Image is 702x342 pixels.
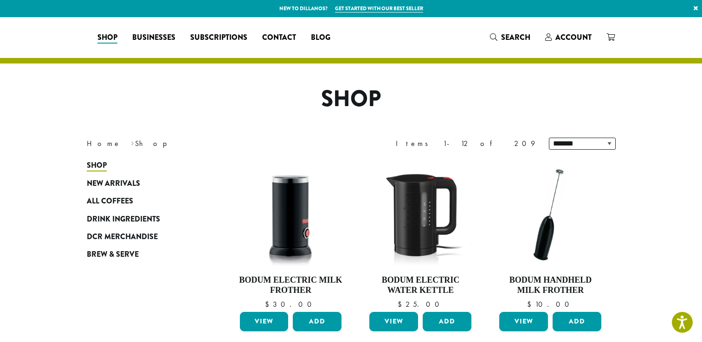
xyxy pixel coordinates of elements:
[497,161,604,308] a: Bodum Handheld Milk Frother $10.00
[240,312,289,331] a: View
[335,5,423,13] a: Get started with our best seller
[238,275,344,295] h4: Bodum Electric Milk Frother
[499,312,548,331] a: View
[367,275,474,295] h4: Bodum Electric Water Kettle
[237,161,344,268] img: DP3954.01-002.png
[262,32,296,44] span: Contact
[555,32,592,43] span: Account
[423,312,471,331] button: Add
[398,299,406,309] span: $
[87,228,198,246] a: DCR Merchandise
[190,32,247,44] span: Subscriptions
[87,139,121,148] a: Home
[367,161,474,268] img: DP3955.01.png
[369,312,418,331] a: View
[265,299,273,309] span: $
[483,30,538,45] a: Search
[87,160,107,171] span: Shop
[501,32,530,43] span: Search
[90,30,125,45] a: Shop
[311,32,330,44] span: Blog
[497,275,604,295] h4: Bodum Handheld Milk Frother
[87,157,198,174] a: Shop
[398,299,444,309] bdi: 25.00
[553,312,601,331] button: Add
[87,196,133,207] span: All Coffees
[265,299,316,309] bdi: 30.00
[131,135,134,149] span: ›
[87,138,337,149] nav: Breadcrumb
[527,299,573,309] bdi: 10.00
[87,192,198,210] a: All Coffees
[87,175,198,192] a: New Arrivals
[87,178,140,190] span: New Arrivals
[527,299,535,309] span: $
[367,161,474,308] a: Bodum Electric Water Kettle $25.00
[497,161,604,268] img: DP3927.01-002.png
[293,312,341,331] button: Add
[87,210,198,228] a: Drink Ingredients
[87,249,139,260] span: Brew & Serve
[396,138,535,149] div: Items 1-12 of 209
[132,32,175,44] span: Businesses
[238,161,344,308] a: Bodum Electric Milk Frother $30.00
[87,246,198,263] a: Brew & Serve
[97,32,117,44] span: Shop
[87,231,158,243] span: DCR Merchandise
[80,86,623,113] h1: Shop
[87,214,160,225] span: Drink Ingredients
